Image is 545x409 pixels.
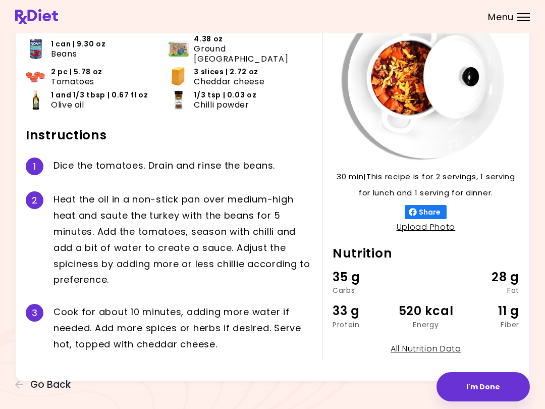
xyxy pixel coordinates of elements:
span: Cheddar cheese [194,77,264,86]
div: C o o k f o r a b o u t 1 0 m i n u t e s , a d d i n g m o r e w a t e r i f n e e d e d . A d d... [53,304,312,352]
div: 33 g [333,301,395,321]
span: Olive oil [51,100,84,110]
span: Tomatoes [51,77,94,86]
p: 30 min | This recipe is for 2 servings, 1 serving for lunch and 1 serving for dinner. [333,169,519,201]
span: 2 pc | 5.78 oz [51,67,102,77]
span: Go Back [30,379,71,390]
div: Fiber [457,321,519,328]
button: Go Back [15,379,76,390]
span: Chilli powder [194,100,249,110]
div: Energy [395,321,457,328]
div: H e a t t h e o i l i n a n o n - s t i c k p a n o v e r m e d i u m - h i g h h e a t a n d s a... [53,191,312,288]
span: 3 slices | 2.72 oz [194,67,258,77]
h2: Nutrition [333,245,519,262]
div: 35 g [333,268,395,287]
button: Share [405,205,447,219]
div: 28 g [457,268,519,287]
span: 1 can | 9.30 oz [51,39,106,49]
a: All Nutrition Data [391,343,461,354]
span: Beans [51,49,77,59]
a: Upload Photo [397,221,456,233]
span: Share [417,208,443,216]
div: 11 g [457,301,519,321]
div: 520 kcal [395,301,457,321]
img: RxDiet [15,9,58,24]
h2: Instructions [26,127,312,143]
div: Fat [457,287,519,294]
span: 1 and 1/3 tbsp | 0.67 fl oz [51,90,148,100]
span: 1/3 tsp | 0.03 oz [194,90,256,100]
div: Carbs [333,287,395,294]
span: Menu [488,13,514,22]
span: 4.38 oz [194,34,223,44]
span: Ground [GEOGRAPHIC_DATA] [194,44,297,63]
button: I'm Done [437,372,530,401]
div: 1 [26,158,43,175]
div: Protein [333,321,395,328]
div: 3 [26,304,43,322]
div: 2 [26,191,43,209]
div: D i c e t h e t o m a t o e s . D r a i n a n d r i n s e t h e b e a n s . [53,158,312,175]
